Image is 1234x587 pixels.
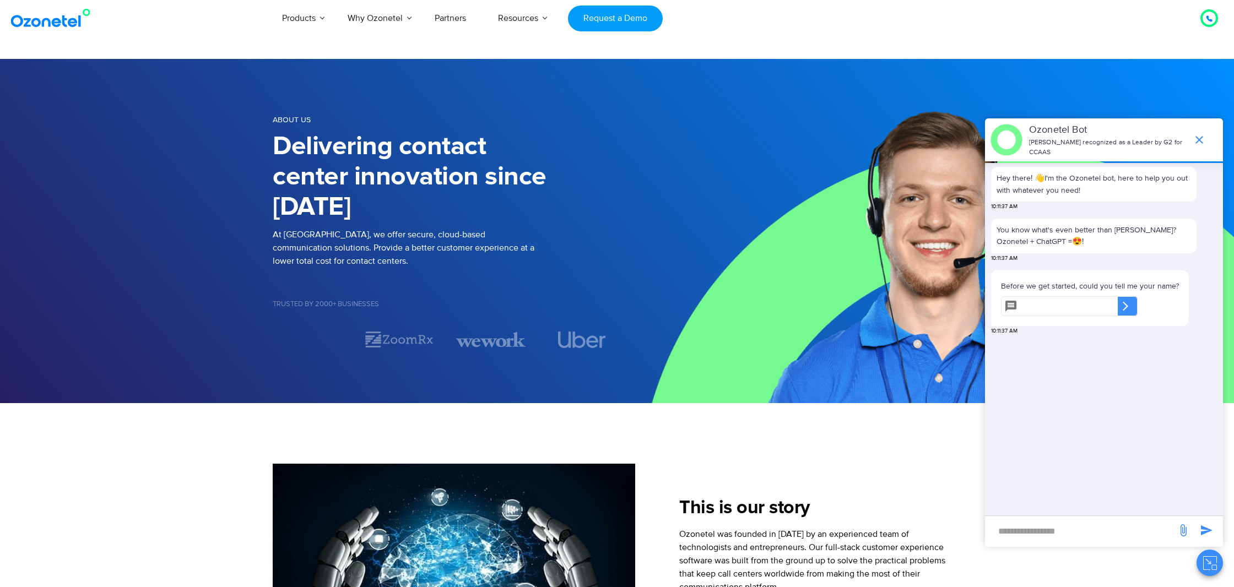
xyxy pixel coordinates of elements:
h1: Delivering contact center innovation since [DATE] [273,132,617,222]
img: zoomrx [364,330,434,349]
p: [PERSON_NAME] recognized as a Leader by G2 for CCAAS [1029,138,1187,157]
h5: Trusted by 2000+ Businesses [273,301,617,308]
p: Hey there I'm the Ozonetel bot, here to help you out with whatever you need! [997,172,1191,196]
span: 10:11:37 AM [991,327,1017,335]
span: 😍! [1072,237,1084,247]
a: Request a Demo [568,6,662,31]
div: new-msg-input [991,521,1171,541]
span: ! 👋 [1031,173,1044,183]
span: send message [1172,519,1194,541]
span: 10:11:37 AM [991,254,1017,263]
div: 4 / 7 [548,331,617,348]
button: Close chat [1197,550,1223,576]
span: send message [1195,519,1217,541]
div: 1 / 7 [273,333,342,346]
span: end chat or minimize [1188,129,1210,151]
img: wework [456,330,526,349]
h2: This is our story [679,497,961,519]
div: 2 / 7 [364,330,434,349]
div: 3 / 7 [456,330,526,349]
div: Image Carousel [273,330,617,349]
img: uber [558,331,606,348]
p: You know what's even better than [PERSON_NAME]? Ozonetel + ChatGPT = [997,224,1191,248]
p: Before we get started, could you tell me your name? [1001,280,1179,292]
span: About us [273,115,311,124]
p: Ozonetel Bot [1029,123,1187,138]
img: header [991,124,1022,156]
p: At [GEOGRAPHIC_DATA], we offer secure, cloud-based communication solutions. Provide a better cust... [273,228,617,268]
span: 10:11:37 AM [991,203,1017,211]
